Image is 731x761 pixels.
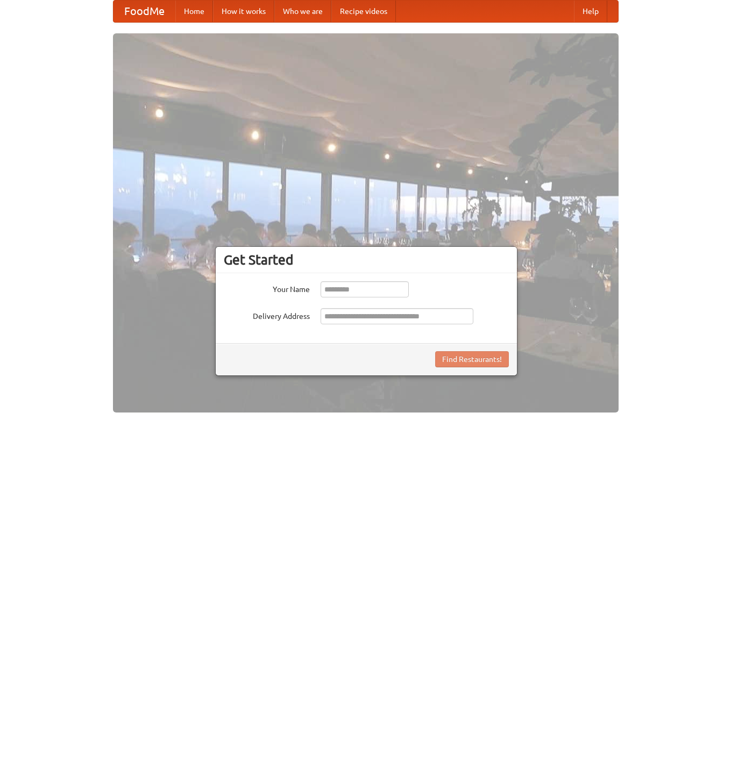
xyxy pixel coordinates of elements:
[435,351,509,367] button: Find Restaurants!
[274,1,331,22] a: Who we are
[113,1,175,22] a: FoodMe
[175,1,213,22] a: Home
[331,1,396,22] a: Recipe videos
[574,1,607,22] a: Help
[213,1,274,22] a: How it works
[224,252,509,268] h3: Get Started
[224,281,310,295] label: Your Name
[224,308,310,322] label: Delivery Address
